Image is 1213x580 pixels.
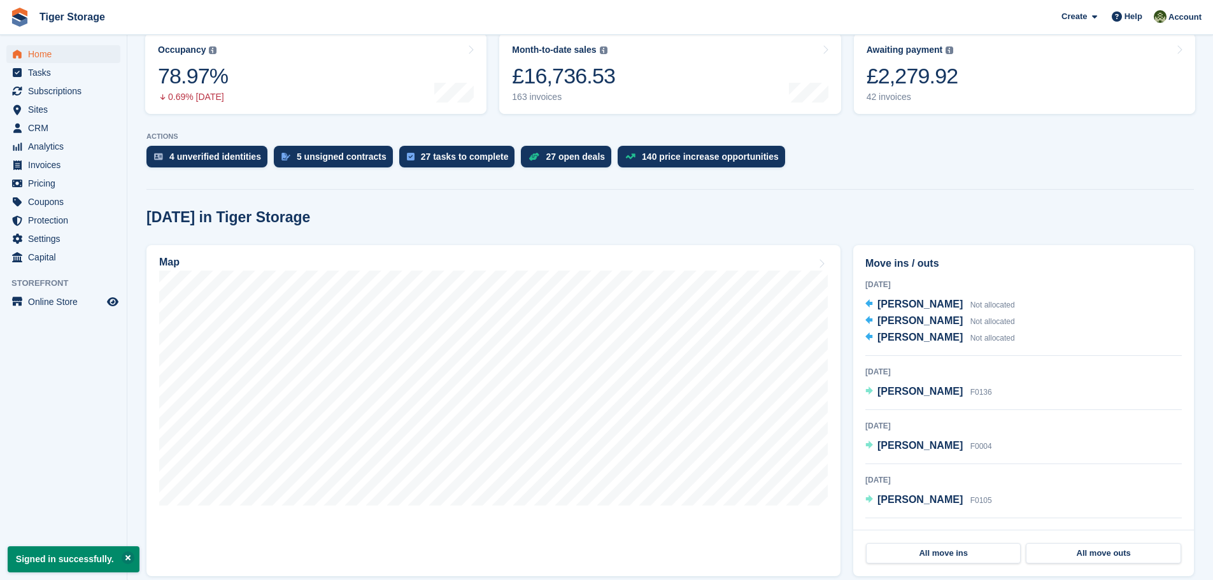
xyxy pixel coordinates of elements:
[169,152,261,162] div: 4 unverified identities
[877,494,963,505] span: [PERSON_NAME]
[8,546,139,572] p: Signed in successfully.
[158,45,206,55] div: Occupancy
[865,279,1182,290] div: [DATE]
[28,156,104,174] span: Invoices
[146,245,841,576] a: Map
[28,138,104,155] span: Analytics
[6,293,120,311] a: menu
[154,153,163,160] img: verify_identity-adf6edd0f0f0b5bbfe63781bf79b02c33cf7c696d77639b501bdc392416b5a36.svg
[865,297,1015,313] a: [PERSON_NAME] Not allocated
[399,146,521,174] a: 27 tasks to complete
[970,334,1015,343] span: Not allocated
[642,152,779,162] div: 140 price increase opportunities
[407,153,415,160] img: task-75834270c22a3079a89374b754ae025e5fb1db73e45f91037f5363f120a921f8.svg
[28,174,104,192] span: Pricing
[209,46,216,54] img: icon-info-grey-7440780725fd019a000dd9b08b2336e03edf1995a4989e88bcd33f0948082b44.svg
[865,366,1182,378] div: [DATE]
[274,146,399,174] a: 5 unsigned contracts
[512,92,615,103] div: 163 invoices
[600,46,607,54] img: icon-info-grey-7440780725fd019a000dd9b08b2336e03edf1995a4989e88bcd33f0948082b44.svg
[970,388,992,397] span: F0136
[105,294,120,309] a: Preview store
[877,315,963,326] span: [PERSON_NAME]
[865,313,1015,330] a: [PERSON_NAME] Not allocated
[297,152,387,162] div: 5 unsigned contracts
[499,33,841,114] a: Month-to-date sales £16,736.53 163 invoices
[867,45,943,55] div: Awaiting payment
[421,152,509,162] div: 27 tasks to complete
[6,156,120,174] a: menu
[145,33,486,114] a: Occupancy 78.97% 0.69% [DATE]
[6,138,120,155] a: menu
[877,299,963,309] span: [PERSON_NAME]
[1168,11,1202,24] span: Account
[146,132,1194,141] p: ACTIONS
[865,330,1015,346] a: [PERSON_NAME] Not allocated
[970,496,992,505] span: F0105
[6,174,120,192] a: menu
[6,64,120,81] a: menu
[28,293,104,311] span: Online Store
[970,442,992,451] span: F0004
[28,82,104,100] span: Subscriptions
[854,33,1195,114] a: Awaiting payment £2,279.92 42 invoices
[158,92,228,103] div: 0.69% [DATE]
[6,211,120,229] a: menu
[34,6,110,27] a: Tiger Storage
[865,492,992,509] a: [PERSON_NAME] F0105
[281,153,290,160] img: contract_signature_icon-13c848040528278c33f63329250d36e43548de30e8caae1d1a13099fd9432cc5.svg
[28,45,104,63] span: Home
[946,46,953,54] img: icon-info-grey-7440780725fd019a000dd9b08b2336e03edf1995a4989e88bcd33f0948082b44.svg
[866,543,1021,563] a: All move ins
[28,248,104,266] span: Capital
[28,64,104,81] span: Tasks
[28,230,104,248] span: Settings
[159,257,180,268] h2: Map
[1061,10,1087,23] span: Create
[146,146,274,174] a: 4 unverified identities
[28,101,104,118] span: Sites
[6,248,120,266] a: menu
[28,211,104,229] span: Protection
[865,384,992,400] a: [PERSON_NAME] F0136
[28,193,104,211] span: Coupons
[546,152,605,162] div: 27 open deals
[512,63,615,89] div: £16,736.53
[512,45,596,55] div: Month-to-date sales
[865,474,1182,486] div: [DATE]
[1026,543,1181,563] a: All move outs
[10,8,29,27] img: stora-icon-8386f47178a22dfd0bd8f6a31ec36ba5ce8667c1dd55bd0f319d3a0aa187defe.svg
[625,153,635,159] img: price_increase_opportunities-93ffe204e8149a01c8c9dc8f82e8f89637d9d84a8eef4429ea346261dce0b2c0.svg
[865,256,1182,271] h2: Move ins / outs
[6,45,120,63] a: menu
[6,82,120,100] a: menu
[867,92,958,103] div: 42 invoices
[521,146,618,174] a: 27 open deals
[865,420,1182,432] div: [DATE]
[877,386,963,397] span: [PERSON_NAME]
[28,119,104,137] span: CRM
[970,317,1015,326] span: Not allocated
[146,209,310,226] h2: [DATE] in Tiger Storage
[6,193,120,211] a: menu
[6,101,120,118] a: menu
[877,332,963,343] span: [PERSON_NAME]
[1124,10,1142,23] span: Help
[865,528,1182,540] div: [DATE]
[1154,10,1167,23] img: Matthew Ellwood
[970,301,1015,309] span: Not allocated
[865,438,992,455] a: [PERSON_NAME] F0004
[618,146,791,174] a: 140 price increase opportunities
[6,230,120,248] a: menu
[877,440,963,451] span: [PERSON_NAME]
[867,63,958,89] div: £2,279.92
[11,277,127,290] span: Storefront
[6,119,120,137] a: menu
[528,152,539,161] img: deal-1b604bf984904fb50ccaf53a9ad4b4a5d6e5aea283cecdc64d6e3604feb123c2.svg
[158,63,228,89] div: 78.97%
